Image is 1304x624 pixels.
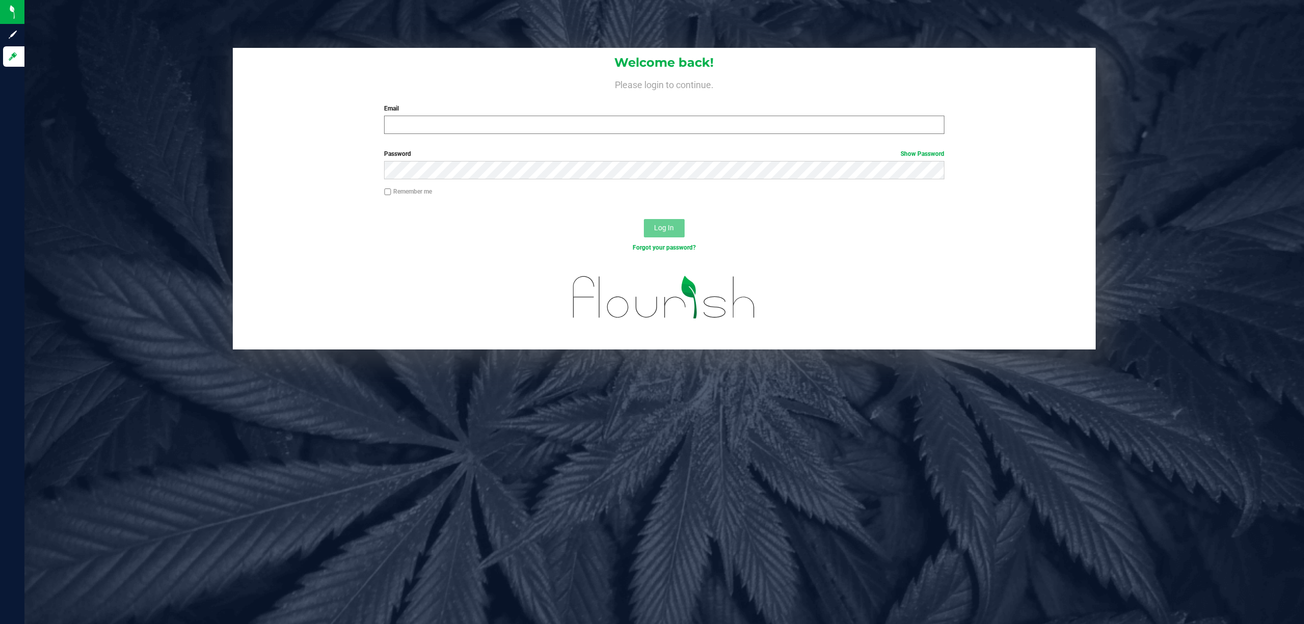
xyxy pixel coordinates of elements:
span: Password [384,150,411,157]
img: flourish_logo.svg [556,263,772,332]
button: Log In [644,219,685,237]
span: Log In [654,224,674,232]
h4: Please login to continue. [233,77,1096,90]
input: Remember me [384,188,391,196]
inline-svg: Log in [8,51,18,62]
label: Email [384,104,944,113]
label: Remember me [384,187,432,196]
inline-svg: Sign up [8,30,18,40]
a: Show Password [901,150,944,157]
h1: Welcome back! [233,56,1096,69]
a: Forgot your password? [633,244,696,251]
